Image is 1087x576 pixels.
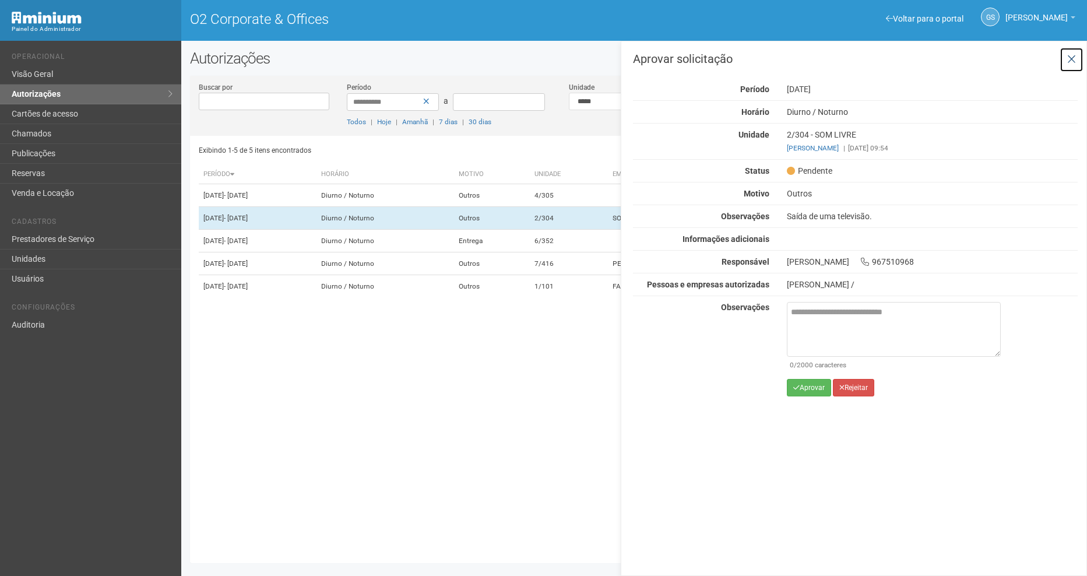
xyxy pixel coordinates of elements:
[454,184,530,207] td: Outros
[633,53,1078,65] h3: Aprovar solicitação
[530,230,608,252] td: 6/352
[530,165,608,184] th: Unidade
[530,184,608,207] td: 4/305
[787,279,1078,290] div: [PERSON_NAME] /
[778,257,1086,267] div: [PERSON_NAME] 967510968
[199,252,317,275] td: [DATE]
[224,237,248,245] span: - [DATE]
[371,118,372,126] span: |
[608,275,770,298] td: FARMOQUIMICA S/A
[843,144,845,152] span: |
[316,207,454,230] td: Diurno / Noturno
[745,166,769,175] strong: Status
[199,230,317,252] td: [DATE]
[722,257,769,266] strong: Responsável
[741,107,769,117] strong: Horário
[787,144,839,152] a: [PERSON_NAME]
[199,184,317,207] td: [DATE]
[778,188,1086,199] div: Outros
[778,107,1086,117] div: Diurno / Noturno
[402,118,428,126] a: Amanhã
[454,230,530,252] td: Entrega
[316,184,454,207] td: Diurno / Noturno
[1005,15,1075,24] a: [PERSON_NAME]
[199,207,317,230] td: [DATE]
[432,118,434,126] span: |
[683,234,769,244] strong: Informações adicionais
[462,118,464,126] span: |
[1005,2,1068,22] span: Gabriela Souza
[454,165,530,184] th: Motivo
[740,85,769,94] strong: Período
[224,282,248,290] span: - [DATE]
[608,252,770,275] td: PERSONAL SERVICE
[454,207,530,230] td: Outros
[530,252,608,275] td: 7/416
[224,214,248,222] span: - [DATE]
[12,52,173,65] li: Operacional
[569,82,594,93] label: Unidade
[224,259,248,268] span: - [DATE]
[12,303,173,315] li: Configurações
[190,12,625,27] h1: O2 Corporate & Offices
[439,118,458,126] a: 7 dias
[778,211,1086,222] div: Saída de uma televisão.
[316,165,454,184] th: Horário
[778,129,1086,153] div: 2/304 - SOM LIVRE
[608,207,770,230] td: SOM LIVRE
[12,24,173,34] div: Painel do Administrador
[790,360,998,370] div: /2000 caracteres
[347,82,371,93] label: Período
[224,191,248,199] span: - [DATE]
[469,118,491,126] a: 30 dias
[199,82,233,93] label: Buscar por
[190,50,1078,67] h2: Autorizações
[790,361,794,369] span: 0
[608,165,770,184] th: Empresa
[647,280,769,289] strong: Pessoas e empresas autorizadas
[199,142,631,159] div: Exibindo 1-5 de 5 itens encontrados
[530,207,608,230] td: 2/304
[1060,47,1084,72] a: Fechar
[316,275,454,298] td: Diurno / Noturno
[981,8,1000,26] a: GS
[12,12,82,24] img: Minium
[316,252,454,275] td: Diurno / Noturno
[886,14,963,23] a: Voltar para o portal
[377,118,391,126] a: Hoje
[444,96,448,106] span: a
[833,379,874,396] button: Rejeitar
[12,217,173,230] li: Cadastros
[347,118,366,126] a: Todos
[778,84,1086,94] div: [DATE]
[316,230,454,252] td: Diurno / Noturno
[744,189,769,198] strong: Motivo
[199,275,317,298] td: [DATE]
[199,165,317,184] th: Período
[454,275,530,298] td: Outros
[787,166,832,176] span: Pendente
[738,130,769,139] strong: Unidade
[530,275,608,298] td: 1/101
[787,379,831,396] button: Aprovar
[787,143,1078,153] div: [DATE] 09:54
[721,212,769,221] strong: Observações
[454,252,530,275] td: Outros
[721,303,769,312] strong: Observações
[396,118,397,126] span: |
